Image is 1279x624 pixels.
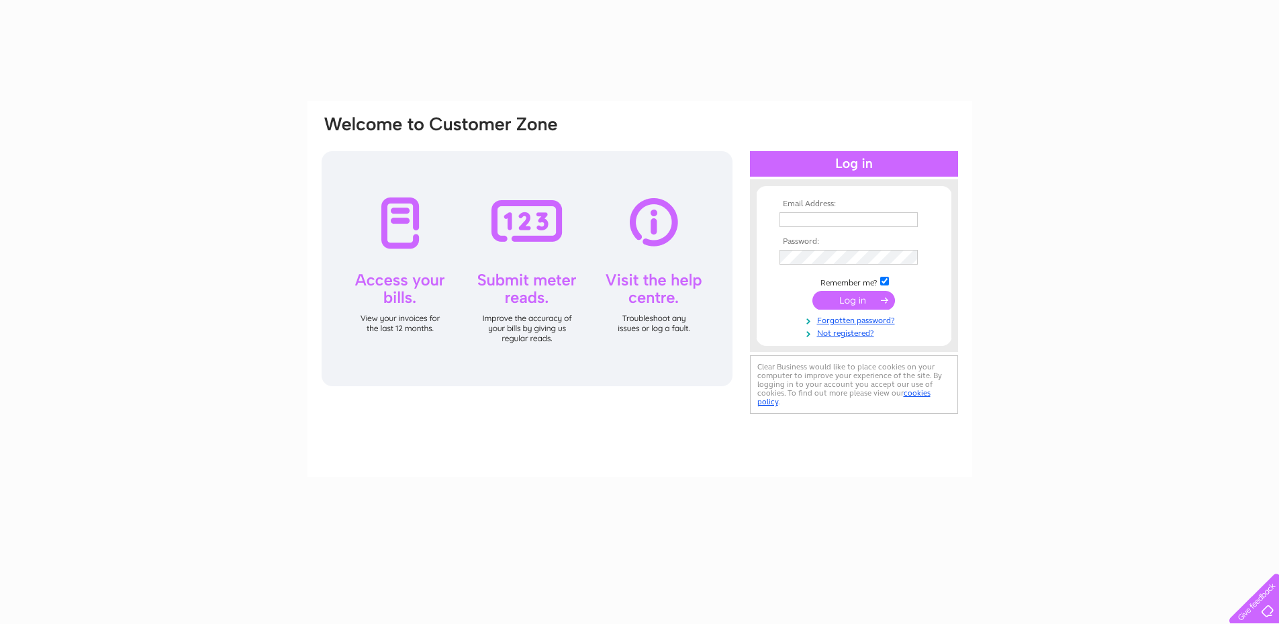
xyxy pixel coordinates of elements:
[776,237,932,247] th: Password:
[779,313,932,326] a: Forgotten password?
[757,388,931,406] a: cookies policy
[779,326,932,339] a: Not registered?
[776,275,932,288] td: Remember me?
[776,199,932,209] th: Email Address:
[812,291,895,310] input: Submit
[750,355,958,414] div: Clear Business would like to place cookies on your computer to improve your experience of the sit...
